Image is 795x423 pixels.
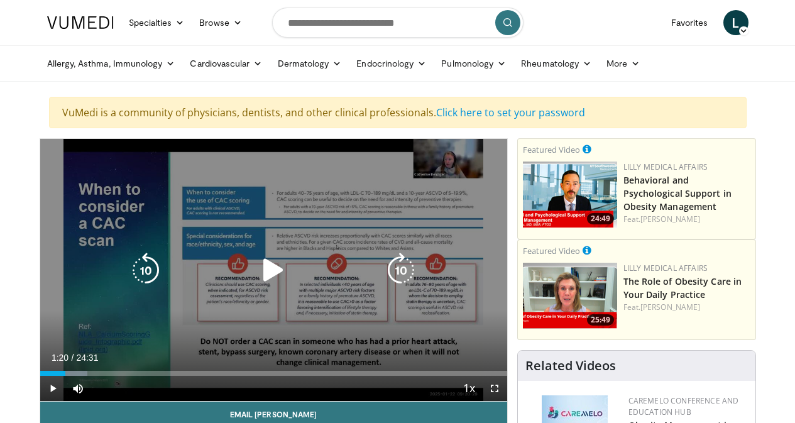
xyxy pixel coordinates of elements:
a: Rheumatology [513,51,599,76]
a: 24:49 [523,162,617,228]
span: / [72,353,74,363]
span: 24:49 [587,213,614,224]
a: 25:49 [523,263,617,329]
a: Cardiovascular [182,51,270,76]
a: More [599,51,647,76]
a: Lilly Medical Affairs [623,162,708,172]
button: Mute [65,376,90,401]
button: Play [40,376,65,401]
a: Dermatology [270,51,349,76]
small: Featured Video [523,245,580,256]
a: The Role of Obesity Care in Your Daily Practice [623,275,742,300]
h4: Related Videos [525,358,616,373]
a: Favorites [664,10,716,35]
div: VuMedi is a community of physicians, dentists, and other clinical professionals. [49,97,747,128]
div: Feat. [623,214,750,225]
button: Fullscreen [482,376,507,401]
small: Featured Video [523,144,580,155]
input: Search topics, interventions [272,8,524,38]
a: Allergy, Asthma, Immunology [40,51,183,76]
div: Progress Bar [40,371,507,376]
img: VuMedi Logo [47,16,114,29]
a: [PERSON_NAME] [640,302,700,312]
a: [PERSON_NAME] [640,214,700,224]
a: Lilly Medical Affairs [623,263,708,273]
a: L [723,10,748,35]
a: CaReMeLO Conference and Education Hub [628,395,739,417]
a: Click here to set your password [436,106,585,119]
span: 24:31 [76,353,98,363]
img: e1208b6b-349f-4914-9dd7-f97803bdbf1d.png.150x105_q85_crop-smart_upscale.png [523,263,617,329]
button: Playback Rate [457,376,482,401]
span: 25:49 [587,314,614,326]
span: 1:20 [52,353,69,363]
img: ba3304f6-7838-4e41-9c0f-2e31ebde6754.png.150x105_q85_crop-smart_upscale.png [523,162,617,228]
a: Browse [192,10,249,35]
div: Feat. [623,302,750,313]
video-js: Video Player [40,139,507,402]
a: Specialties [121,10,192,35]
a: Endocrinology [349,51,434,76]
a: Pulmonology [434,51,513,76]
a: Behavioral and Psychological Support in Obesity Management [623,174,732,212]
